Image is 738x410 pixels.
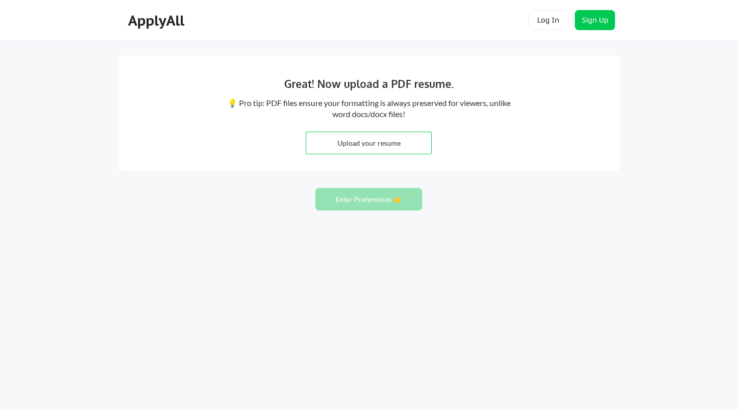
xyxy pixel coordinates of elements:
[575,10,615,30] button: Sign Up
[528,10,568,30] button: Log In
[128,12,187,29] div: ApplyAll
[226,97,512,120] div: 💡 Pro tip: PDF files ensure your formatting is always preserved for viewers, unlike word docs/doc...
[216,76,522,92] div: Great! Now upload a PDF resume.
[315,188,422,211] button: Enter Preferences 👉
